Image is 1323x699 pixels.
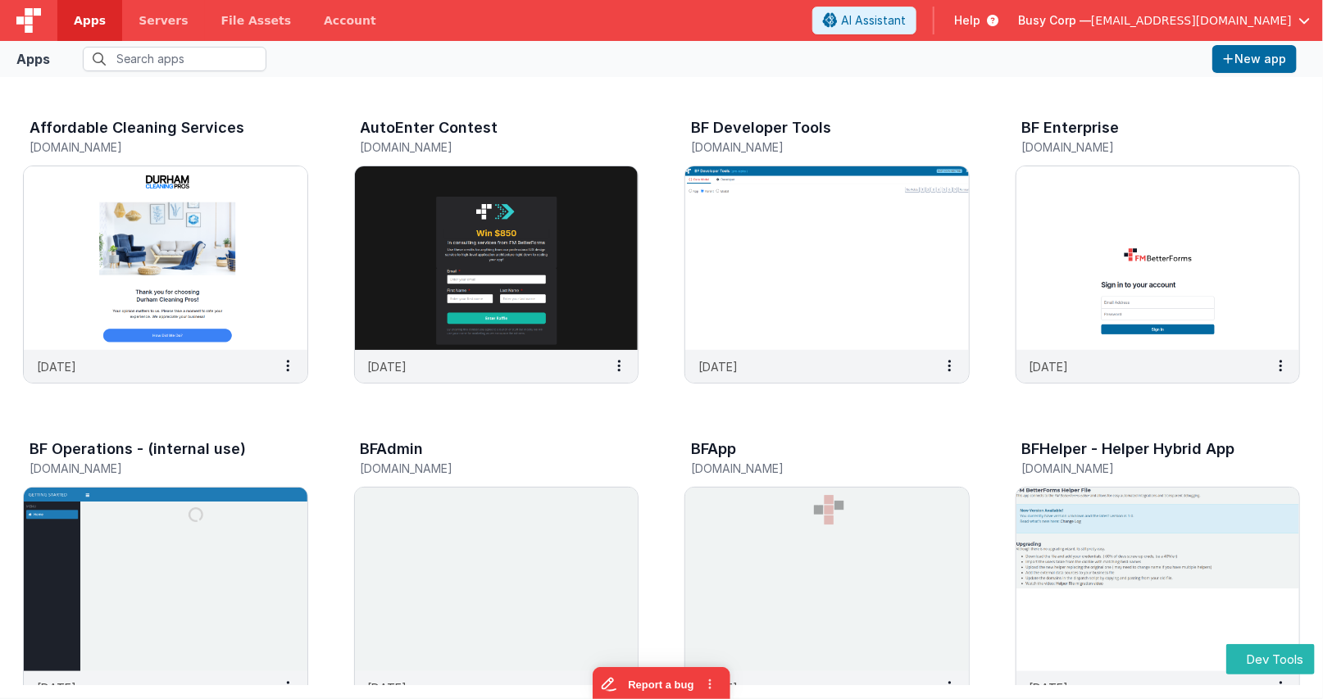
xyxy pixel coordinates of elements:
[361,462,598,474] h5: [DOMAIN_NAME]
[954,12,980,29] span: Help
[74,12,106,29] span: Apps
[1030,679,1069,697] p: [DATE]
[361,120,498,136] h3: AutoEnter Contest
[139,12,188,29] span: Servers
[698,358,738,375] p: [DATE]
[1022,462,1260,474] h5: [DOMAIN_NAME]
[1022,141,1260,153] h5: [DOMAIN_NAME]
[691,120,831,136] h3: BF Developer Tools
[361,141,598,153] h5: [DOMAIN_NAME]
[841,12,906,29] span: AI Assistant
[30,141,267,153] h5: [DOMAIN_NAME]
[30,462,267,474] h5: [DOMAIN_NAME]
[1212,45,1297,73] button: New app
[691,141,929,153] h5: [DOMAIN_NAME]
[812,7,916,34] button: AI Assistant
[1226,644,1315,674] button: Dev Tools
[1030,358,1069,375] p: [DATE]
[221,12,292,29] span: File Assets
[1018,12,1310,29] button: Busy Corp — [EMAIL_ADDRESS][DOMAIN_NAME]
[16,49,50,69] div: Apps
[368,358,407,375] p: [DATE]
[1022,441,1235,457] h3: BFHelper - Helper Hybrid App
[691,441,736,457] h3: BFApp
[1018,12,1091,29] span: Busy Corp —
[1022,120,1120,136] h3: BF Enterprise
[361,441,424,457] h3: BFAdmin
[37,679,76,697] p: [DATE]
[30,441,246,457] h3: BF Operations - (internal use)
[368,679,407,697] p: [DATE]
[37,358,76,375] p: [DATE]
[83,47,266,71] input: Search apps
[1091,12,1292,29] span: [EMAIL_ADDRESS][DOMAIN_NAME]
[691,462,929,474] h5: [DOMAIN_NAME]
[30,120,244,136] h3: Affordable Cleaning Services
